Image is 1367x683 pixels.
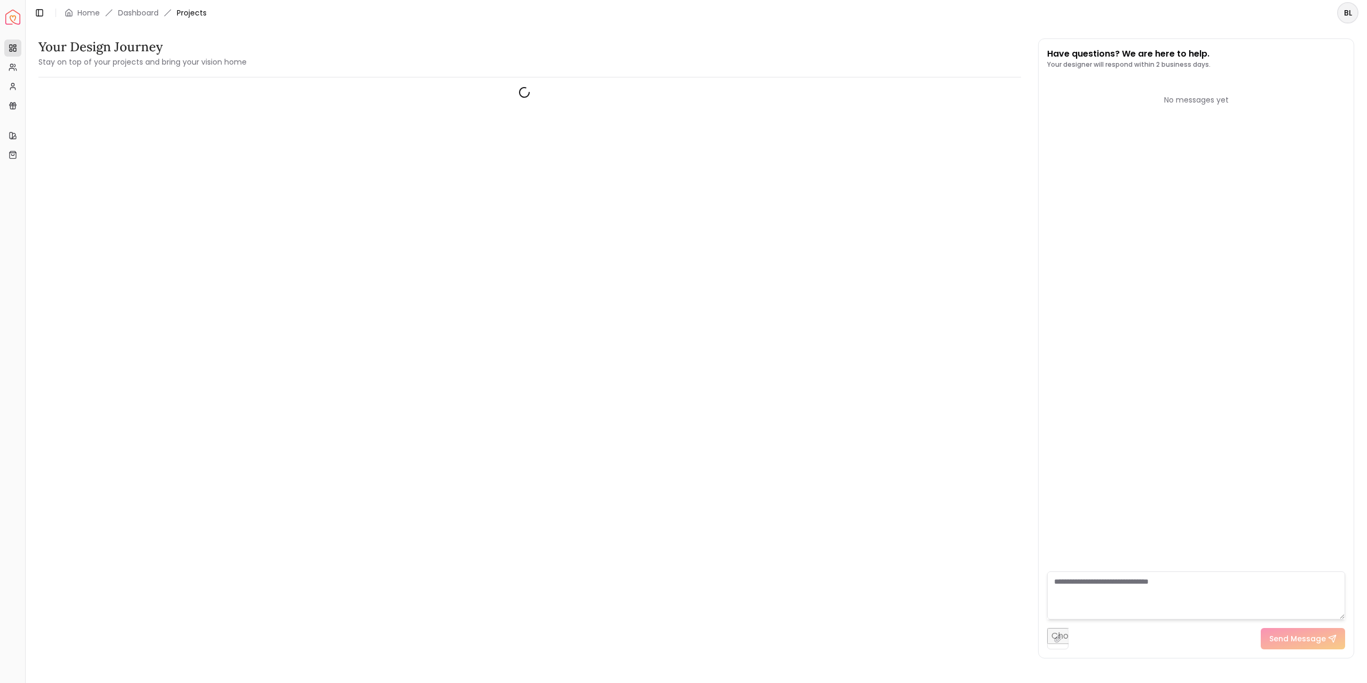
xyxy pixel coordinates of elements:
[5,10,20,25] a: Spacejoy
[77,7,100,18] a: Home
[118,7,159,18] a: Dashboard
[1047,60,1211,69] p: Your designer will respond within 2 business days.
[38,57,247,67] small: Stay on top of your projects and bring your vision home
[5,10,20,25] img: Spacejoy Logo
[38,38,247,56] h3: Your Design Journey
[1338,3,1357,22] span: BL
[1047,48,1211,60] p: Have questions? We are here to help.
[65,7,207,18] nav: breadcrumb
[1047,95,1345,105] div: No messages yet
[1337,2,1358,23] button: BL
[177,7,207,18] span: Projects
